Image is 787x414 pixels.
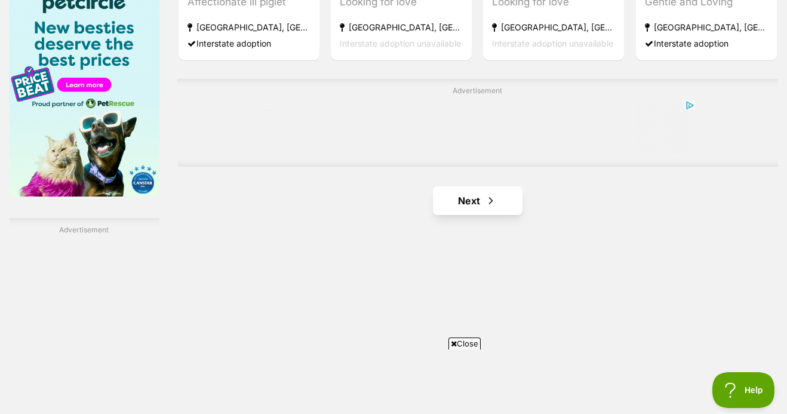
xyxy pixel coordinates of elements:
strong: [GEOGRAPHIC_DATA], [GEOGRAPHIC_DATA] [340,19,463,35]
span: Interstate adoption unavailable [492,38,613,48]
iframe: Advertisement [260,101,695,155]
div: Interstate adoption [645,35,768,51]
span: Close [448,338,481,349]
iframe: Help Scout Beacon - Open [712,372,775,408]
div: Advertisement [177,79,778,167]
strong: [GEOGRAPHIC_DATA], [GEOGRAPHIC_DATA] [492,19,615,35]
strong: [GEOGRAPHIC_DATA], [GEOGRAPHIC_DATA] [187,19,311,35]
div: Interstate adoption [187,35,311,51]
span: Interstate adoption unavailable [340,38,461,48]
nav: Pagination [177,186,778,215]
strong: [GEOGRAPHIC_DATA], [GEOGRAPHIC_DATA] [645,19,768,35]
a: Next page [433,186,522,215]
iframe: Advertisement [176,354,611,408]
